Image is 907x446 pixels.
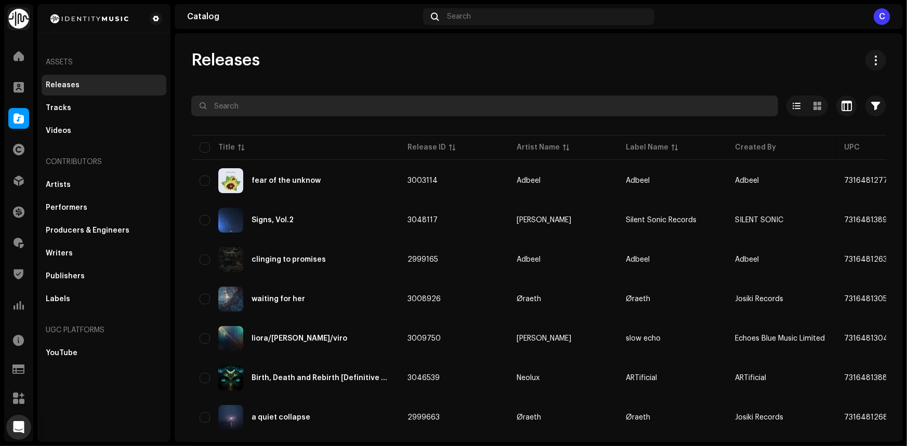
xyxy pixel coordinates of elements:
[218,405,243,430] img: f5dfcec5-3b35-4c1f-9e35-6981a2b40c4f
[46,12,133,25] img: 2d8271db-5505-4223-b535-acbbe3973654
[408,142,446,153] div: Release ID
[218,142,235,153] div: Title
[252,374,391,382] div: Birth, Death and Rebirth [Definitive Mix]
[626,177,650,184] span: Adbeel
[46,181,71,189] div: Artists
[42,220,166,241] re-m-nav-item: Producers & Engineers
[42,318,166,343] re-a-nav-header: UGC Platforms
[517,335,609,342] span: Domy Castellano
[218,247,243,272] img: 57694a29-3517-4fdc-ba6d-218cbef0bb97
[218,168,243,193] img: cbe42ed4-ca17-42a4-88c7-786f28c2c2cc
[735,217,783,224] span: SILENT SONIC
[42,98,166,118] re-m-nav-item: Tracks
[46,104,71,112] div: Tracks
[517,217,571,224] div: [PERSON_NAME]
[735,414,783,421] span: Josiki Records
[844,217,901,224] span: 7316481389576
[517,256,541,263] div: Adbeel
[46,204,87,212] div: Performers
[408,374,440,382] span: 3046539
[8,8,29,29] img: 0f74c21f-6d1c-4dbc-9196-dbddad53419e
[42,120,166,141] re-m-nav-item: Videos
[448,12,471,21] span: Search
[42,174,166,195] re-m-nav-item: Artists
[46,272,85,280] div: Publishers
[517,142,560,153] div: Artist Name
[626,256,650,263] span: Adbeel
[735,295,783,303] span: Josiki Records
[46,81,80,89] div: Releases
[218,366,243,390] img: 25e75a91-9590-42ed-aba2-ddde5eda7be9
[191,50,260,71] span: Releases
[626,142,668,153] div: Label Name
[42,289,166,309] re-m-nav-item: Labels
[42,343,166,363] re-m-nav-item: YouTube
[218,287,243,312] img: b1b04235-e4db-4f31-a88c-4825d539c22a
[517,414,541,421] div: Øraeth
[844,374,900,382] span: 7316481388128
[735,256,759,263] span: Adbeel
[408,414,440,421] span: 2999663
[626,374,657,382] span: ARTificial
[517,374,609,382] span: Neolux
[42,266,166,287] re-m-nav-item: Publishers
[6,415,31,440] div: Open Intercom Messenger
[517,374,540,382] div: Neolux
[844,414,903,421] span: 7316481268406
[517,295,541,303] div: Øraeth
[46,226,129,235] div: Producers & Engineers
[252,217,294,224] div: Signs, Vol.2
[408,177,438,184] span: 3003114
[408,295,441,303] span: 3008926
[252,295,305,303] div: waiting for her
[626,414,650,421] span: Øraeth
[42,75,166,96] re-m-nav-item: Releases
[626,295,650,303] span: Øraeth
[252,414,310,421] div: a quiet collapse
[42,150,166,174] re-a-nav-header: Contributors
[187,12,419,21] div: Catalog
[46,249,73,258] div: Writers
[42,197,166,218] re-m-nav-item: Performers
[46,127,71,135] div: Videos
[42,243,166,264] re-m-nav-item: Writers
[517,217,609,224] span: Andrea Accorsi
[626,217,696,224] span: Silent Sonic Records
[844,295,901,303] span: 7316481305392
[517,335,571,342] div: [PERSON_NAME]
[517,256,609,263] span: Adbeel
[252,177,321,184] div: fear of the unknow
[408,335,441,342] span: 3009750
[735,177,759,184] span: Adbeel
[252,335,347,342] div: liora/sira/viro
[408,217,438,224] span: 3048117
[408,256,438,263] span: 2999165
[517,295,609,303] span: Øraeth
[735,374,766,382] span: ARTificial
[517,414,609,421] span: Øraeth
[42,50,166,75] re-a-nav-header: Assets
[626,335,661,342] span: slow echo
[46,349,77,357] div: YouTube
[735,335,825,342] span: Echoes Blue Music Limited
[218,208,243,233] img: fe4dbb3b-5dba-40ec-a946-cce7fe43cc2a
[844,177,900,184] span: 7316481277514
[517,177,541,184] div: Adbeel
[191,96,778,116] input: Search
[844,256,902,263] span: 7316481263890
[252,256,326,263] div: clinging to promises
[517,177,609,184] span: Adbeel
[218,326,243,351] img: d820aa5f-be8a-4166-80b8-4f7ea8672e47
[46,295,70,303] div: Labels
[844,335,902,342] span: 7316481304630
[874,8,890,25] div: C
